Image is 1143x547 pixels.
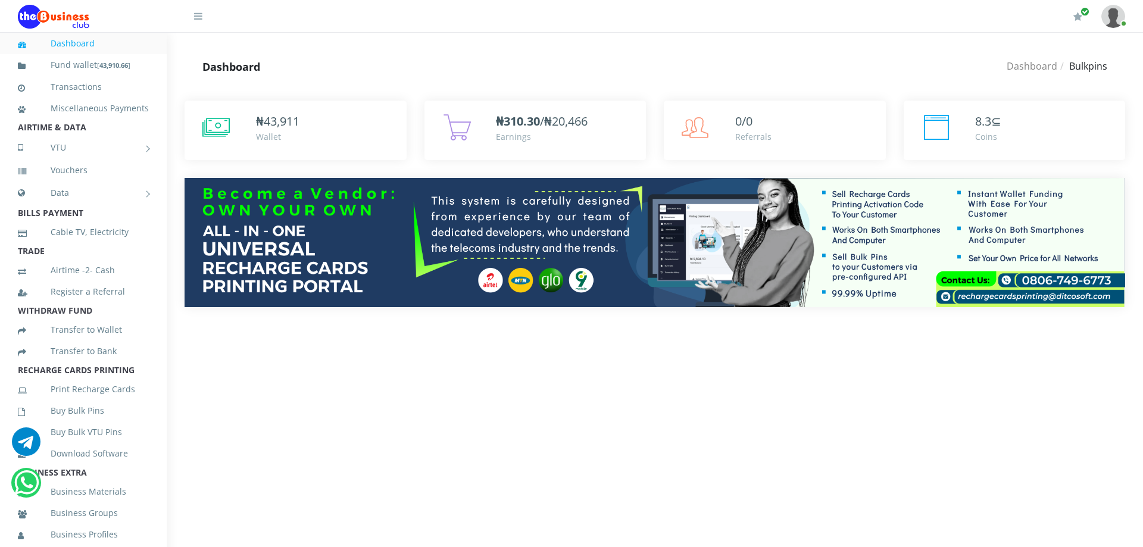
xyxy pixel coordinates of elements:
a: Fund wallet[43,910.66] [18,51,149,79]
a: Register a Referral [18,278,149,305]
span: Renew/Upgrade Subscription [1080,7,1089,16]
small: [ ] [97,61,130,70]
b: ₦310.30 [496,113,540,129]
img: User [1101,5,1125,28]
b: 43,910.66 [99,61,128,70]
div: ₦ [256,112,299,130]
div: Coins [975,130,1001,143]
a: Business Materials [18,478,149,505]
img: multitenant_rcp.png [185,178,1125,307]
a: Buy Bulk VTU Pins [18,418,149,446]
a: Transactions [18,73,149,101]
a: Miscellaneous Payments [18,95,149,122]
a: Business Groups [18,499,149,527]
div: Wallet [256,130,299,143]
a: Dashboard [18,30,149,57]
div: Earnings [496,130,588,143]
i: Renew/Upgrade Subscription [1073,12,1082,21]
span: /₦20,466 [496,113,588,129]
a: ₦310.30/₦20,466 Earnings [424,101,647,160]
a: 0/0 Referrals [664,101,886,160]
a: Chat for support [12,436,40,456]
a: VTU [18,133,149,162]
a: Vouchers [18,157,149,184]
a: Data [18,178,149,208]
a: Buy Bulk Pins [18,397,149,424]
li: Bulkpins [1057,59,1107,73]
a: Cable TV, Electricity [18,218,149,246]
a: Print Recharge Cards [18,376,149,403]
strong: Dashboard [202,60,260,74]
a: Download Software [18,440,149,467]
span: 8.3 [975,113,991,129]
img: Logo [18,5,89,29]
a: Transfer to Wallet [18,316,149,343]
span: 0/0 [735,113,752,129]
div: Referrals [735,130,772,143]
a: ₦43,911 Wallet [185,101,407,160]
div: ⊆ [975,112,1001,130]
a: Airtime -2- Cash [18,257,149,284]
a: Transfer to Bank [18,337,149,365]
a: Chat for support [14,477,39,497]
span: 43,911 [264,113,299,129]
a: Dashboard [1007,60,1057,73]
